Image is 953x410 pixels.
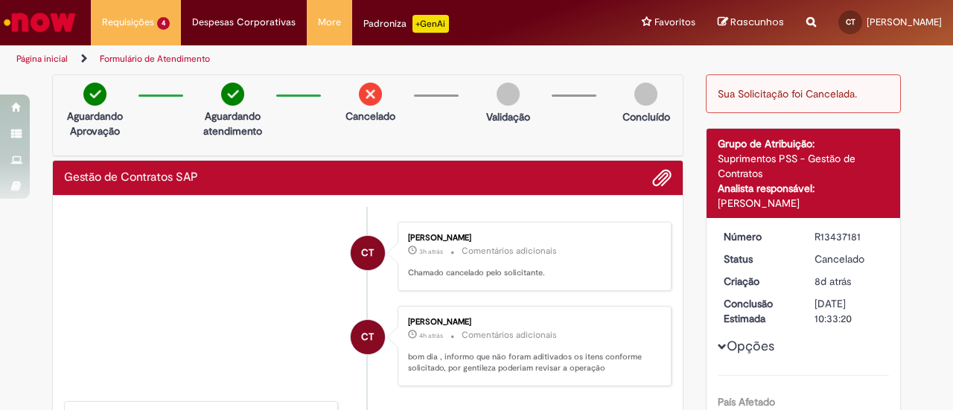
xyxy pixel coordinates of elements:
[157,17,170,30] span: 4
[1,7,78,37] img: ServiceNow
[192,15,296,30] span: Despesas Corporativas
[462,329,557,342] small: Comentários adicionais
[815,296,884,326] div: [DATE] 10:33:20
[412,15,449,33] p: +GenAi
[11,45,624,73] ul: Trilhas de página
[486,109,530,124] p: Validação
[867,16,942,28] span: [PERSON_NAME]
[102,15,154,30] span: Requisições
[408,267,656,279] p: Chamado cancelado pelo solicitante.
[361,319,374,355] span: CT
[718,16,784,30] a: Rascunhos
[730,15,784,29] span: Rascunhos
[345,109,395,124] p: Cancelado
[59,109,131,138] p: Aguardando Aprovação
[815,274,884,289] div: 21/08/2025 15:54:37
[718,196,890,211] div: [PERSON_NAME]
[100,53,210,65] a: Formulário de Atendimento
[718,181,890,196] div: Analista responsável:
[16,53,68,65] a: Página inicial
[408,318,656,327] div: [PERSON_NAME]
[462,245,557,257] small: Comentários adicionais
[64,171,198,185] h2: Gestão de Contratos SAP Histórico de tíquete
[497,83,520,106] img: img-circle-grey.png
[713,229,804,244] dt: Número
[318,15,341,30] span: More
[351,320,385,354] div: Cleber Tamburo
[363,15,449,33] div: Padroniza
[359,83,382,106] img: remove.png
[846,17,855,27] span: CT
[419,247,443,256] time: 29/08/2025 11:28:19
[713,274,804,289] dt: Criação
[408,351,656,374] p: bom dia , informo que não foram aditivados os itens conforme solicitado, por gentileza poderiam r...
[197,109,269,138] p: Aguardando atendimento
[408,234,656,243] div: [PERSON_NAME]
[718,136,890,151] div: Grupo de Atribuição:
[713,296,804,326] dt: Conclusão Estimada
[815,252,884,266] div: Cancelado
[419,331,443,340] time: 29/08/2025 10:28:21
[713,252,804,266] dt: Status
[815,229,884,244] div: R13437181
[419,331,443,340] span: 4h atrás
[654,15,695,30] span: Favoritos
[361,235,374,271] span: CT
[419,247,443,256] span: 3h atrás
[622,109,670,124] p: Concluído
[718,151,890,181] div: Suprimentos PSS - Gestão de Contratos
[652,168,672,188] button: Adicionar anexos
[634,83,657,106] img: img-circle-grey.png
[83,83,106,106] img: check-circle-green.png
[351,236,385,270] div: Cleber Tamburo
[718,395,775,409] b: País Afetado
[221,83,244,106] img: check-circle-green.png
[815,275,851,288] time: 21/08/2025 15:54:37
[815,275,851,288] span: 8d atrás
[706,74,902,113] div: Sua Solicitação foi Cancelada.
